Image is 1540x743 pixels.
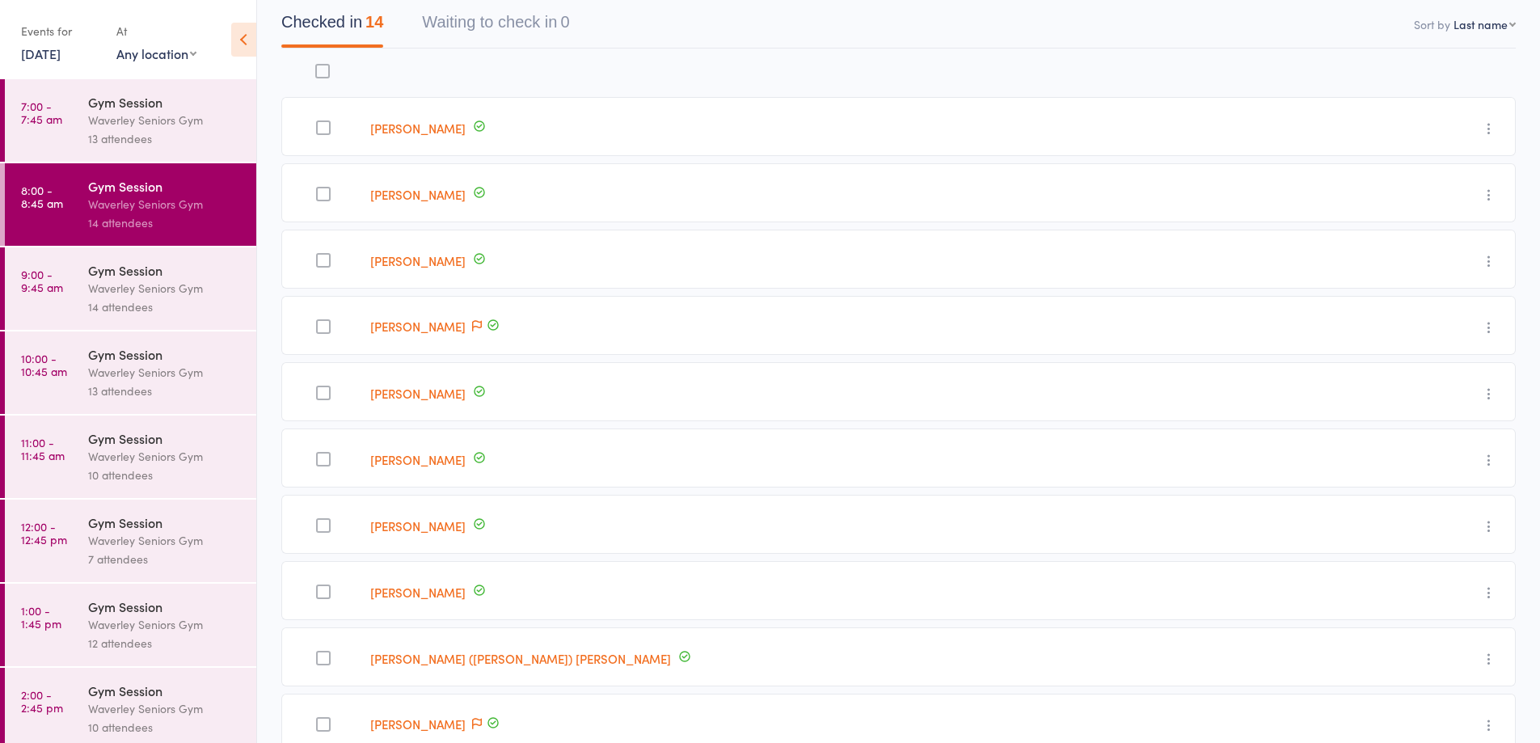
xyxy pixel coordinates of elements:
div: Gym Session [88,429,243,447]
div: Waverley Seniors Gym [88,363,243,382]
div: 7 attendees [88,550,243,568]
a: 7:00 -7:45 amGym SessionWaverley Seniors Gym13 attendees [5,79,256,162]
a: [PERSON_NAME] [370,120,466,137]
time: 2:00 - 2:45 pm [21,688,63,714]
time: 12:00 - 12:45 pm [21,520,67,546]
div: Gym Session [88,597,243,615]
div: Waverley Seniors Gym [88,111,243,129]
div: Gym Session [88,513,243,531]
div: 14 attendees [88,213,243,232]
button: Checked in14 [281,5,383,48]
div: 14 [365,13,383,31]
time: 9:00 - 9:45 am [21,268,63,293]
div: Gym Session [88,177,243,195]
div: Events for [21,18,100,44]
div: Any location [116,44,196,62]
div: Waverley Seniors Gym [88,447,243,466]
time: 11:00 - 11:45 am [21,436,65,462]
div: Waverley Seniors Gym [88,615,243,634]
button: Waiting to check in0 [422,5,569,48]
a: [PERSON_NAME] [370,186,466,203]
div: Gym Session [88,93,243,111]
a: [DATE] [21,44,61,62]
label: Sort by [1414,16,1450,32]
div: Last name [1454,16,1508,32]
div: 10 attendees [88,466,243,484]
a: 8:00 -8:45 amGym SessionWaverley Seniors Gym14 attendees [5,163,256,246]
a: 10:00 -10:45 amGym SessionWaverley Seniors Gym13 attendees [5,331,256,414]
div: Waverley Seniors Gym [88,531,243,550]
div: 14 attendees [88,298,243,316]
div: 0 [560,13,569,31]
div: Gym Session [88,682,243,699]
a: 9:00 -9:45 amGym SessionWaverley Seniors Gym14 attendees [5,247,256,330]
a: 12:00 -12:45 pmGym SessionWaverley Seniors Gym7 attendees [5,500,256,582]
time: 8:00 - 8:45 am [21,184,63,209]
div: Waverley Seniors Gym [88,195,243,213]
div: 13 attendees [88,382,243,400]
div: Gym Session [88,261,243,279]
a: [PERSON_NAME] [370,584,466,601]
a: [PERSON_NAME] [370,385,466,402]
a: [PERSON_NAME] [370,318,466,335]
time: 1:00 - 1:45 pm [21,604,61,630]
time: 10:00 - 10:45 am [21,352,67,378]
div: 13 attendees [88,129,243,148]
div: Gym Session [88,345,243,363]
a: 11:00 -11:45 amGym SessionWaverley Seniors Gym10 attendees [5,416,256,498]
time: 7:00 - 7:45 am [21,99,62,125]
a: [PERSON_NAME] [370,451,466,468]
div: Waverley Seniors Gym [88,279,243,298]
div: Waverley Seniors Gym [88,699,243,718]
div: At [116,18,196,44]
div: 12 attendees [88,634,243,652]
a: [PERSON_NAME] [370,517,466,534]
a: 1:00 -1:45 pmGym SessionWaverley Seniors Gym12 attendees [5,584,256,666]
a: [PERSON_NAME] [370,252,466,269]
div: 10 attendees [88,718,243,737]
a: [PERSON_NAME] ([PERSON_NAME]) [PERSON_NAME] [370,650,671,667]
a: [PERSON_NAME] [370,716,466,732]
